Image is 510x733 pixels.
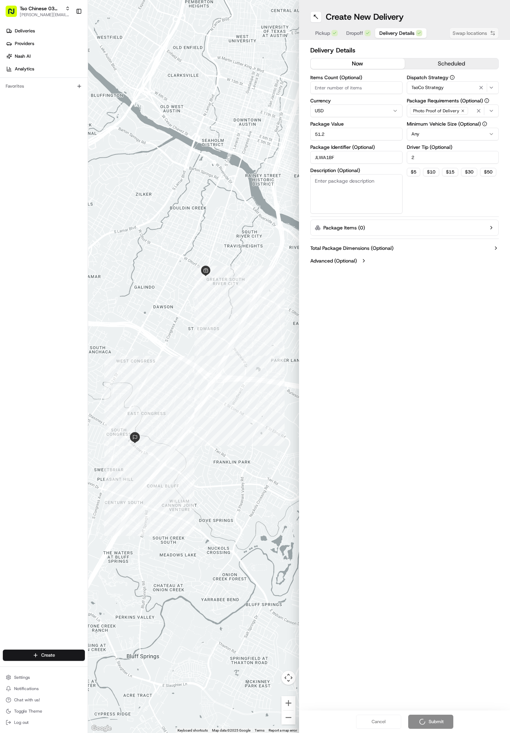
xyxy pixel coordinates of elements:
a: Nash AI [3,51,88,62]
button: Create [3,650,85,661]
button: Start new chat [120,69,128,78]
button: Total Package Dimensions (Optional) [310,245,499,252]
span: Nash AI [15,53,31,59]
button: Settings [3,672,85,682]
button: Photo Proof of Delivery [407,105,499,117]
img: 1736555255976-a54dd68f-1ca7-489b-9aae-adbdc363a1c4 [14,128,20,134]
button: Package Requirements (Optional) [484,98,489,103]
button: Notifications [3,684,85,694]
button: Advanced (Optional) [310,257,499,264]
span: Pylon [70,175,85,180]
div: Past conversations [7,91,47,97]
span: Map data ©2025 Google [212,728,250,732]
label: Minimum Vehicle Size (Optional) [407,121,499,126]
button: Zoom in [281,696,296,710]
a: Analytics [3,63,88,75]
input: Clear [18,45,116,53]
button: Chat with us! [3,695,85,705]
label: Driver Tip (Optional) [407,145,499,150]
button: Dispatch Strategy [450,75,455,80]
span: Knowledge Base [14,157,54,164]
button: Minimum Vehicle Size (Optional) [482,121,487,126]
div: We're available if you need us! [32,74,97,80]
a: Providers [3,38,88,49]
span: [PERSON_NAME] (Store Manager) [22,109,93,115]
span: API Documentation [67,157,113,164]
span: • [76,128,79,134]
button: scheduled [405,58,499,69]
span: Create [41,652,55,658]
a: 💻API Documentation [57,154,116,167]
button: now [311,58,405,69]
button: Log out [3,718,85,727]
div: 📗 [7,158,13,164]
button: $15 [442,168,458,176]
label: Total Package Dimensions (Optional) [310,245,393,252]
span: Deliveries [15,28,35,34]
button: Tso Chinese 03 TsoCo[PERSON_NAME][EMAIL_ADDRESS][DOMAIN_NAME] [3,3,73,20]
span: Providers [15,40,34,47]
span: Settings [14,675,30,680]
button: $5 [407,168,420,176]
button: Zoom out [281,710,296,725]
button: See all [109,90,128,99]
div: 💻 [60,158,65,164]
button: $50 [480,168,496,176]
img: Wisdom Oko [7,121,18,135]
button: Package Items (0) [310,220,499,236]
label: Package Items ( 0 ) [323,224,365,231]
button: Keyboard shortcuts [178,728,208,733]
img: Nash [7,7,21,21]
img: Antonia (Store Manager) [7,102,18,114]
label: Package Requirements (Optional) [407,98,499,103]
label: Items Count (Optional) [310,75,403,80]
span: Delivery Details [379,30,415,37]
span: Log out [14,720,29,725]
button: TsoCo Strategy [407,81,499,94]
label: Description (Optional) [310,168,403,173]
label: Currency [310,98,403,103]
span: Dropoff [346,30,363,37]
p: Welcome 👋 [7,28,128,39]
a: 📗Knowledge Base [4,154,57,167]
a: Report a map error [269,728,297,732]
input: Enter package value [310,128,403,140]
button: $10 [423,168,439,176]
a: Terms (opens in new tab) [255,728,265,732]
input: Enter number of items [310,81,403,94]
span: Wisdom [PERSON_NAME] [22,128,75,134]
span: [DATE] [98,109,112,115]
span: Toggle Theme [14,708,42,714]
label: Advanced (Optional) [310,257,357,264]
input: Enter package identifier [310,151,403,164]
img: 1736555255976-a54dd68f-1ca7-489b-9aae-adbdc363a1c4 [7,67,20,80]
span: Photo Proof of Delivery [413,108,459,114]
button: Toggle Theme [3,706,85,716]
span: Notifications [14,686,39,691]
h2: Delivery Details [310,45,499,55]
label: Package Identifier (Optional) [310,145,403,150]
button: $30 [461,168,477,176]
a: Deliveries [3,25,88,37]
button: [PERSON_NAME][EMAIL_ADDRESS][DOMAIN_NAME] [20,12,70,18]
label: Package Value [310,121,403,126]
a: Open this area in Google Maps (opens a new window) [90,724,113,733]
button: Map camera controls [281,671,296,685]
h1: Create New Delivery [326,11,404,23]
a: Powered byPylon [50,174,85,180]
span: [DATE] [80,128,95,134]
span: TsoCo Strategy [411,84,444,91]
div: Favorites [3,81,85,92]
span: Pickup [315,30,330,37]
img: Google [90,724,113,733]
input: Enter driver tip amount [407,151,499,164]
span: Analytics [15,66,34,72]
button: Tso Chinese 03 TsoCo [20,5,62,12]
img: 8571987876998_91fb9ceb93ad5c398215_72.jpg [15,67,27,80]
span: • [94,109,97,115]
label: Dispatch Strategy [407,75,499,80]
span: Chat with us! [14,697,40,703]
div: Start new chat [32,67,116,74]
